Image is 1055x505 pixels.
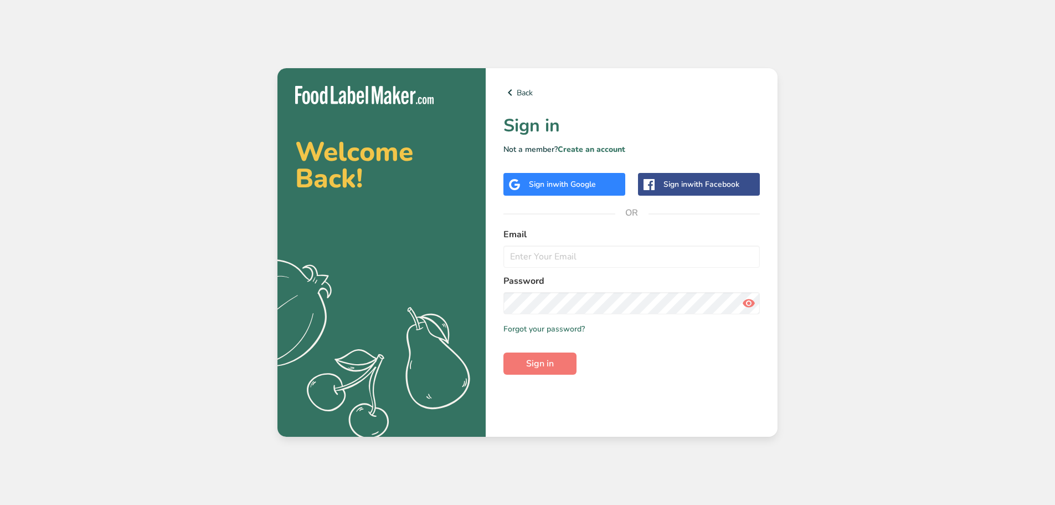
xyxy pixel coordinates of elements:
[526,357,554,370] span: Sign in
[503,246,760,268] input: Enter Your Email
[503,323,585,335] a: Forgot your password?
[503,86,760,99] a: Back
[663,178,739,190] div: Sign in
[558,144,625,155] a: Create an account
[503,144,760,155] p: Not a member?
[529,178,596,190] div: Sign in
[503,353,577,375] button: Sign in
[295,86,434,104] img: Food Label Maker
[295,139,468,192] h2: Welcome Back!
[615,196,649,229] span: OR
[687,179,739,190] span: with Facebook
[553,179,596,190] span: with Google
[503,228,760,241] label: Email
[503,113,760,139] h1: Sign in
[503,274,760,288] label: Password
